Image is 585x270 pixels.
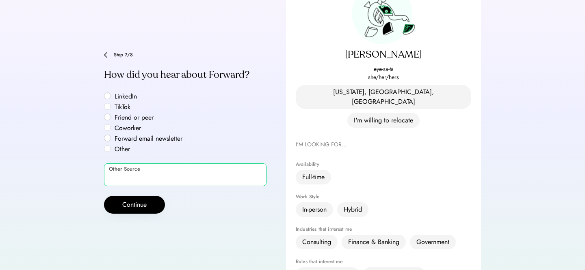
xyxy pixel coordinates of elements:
div: Finance & Banking [348,237,399,247]
label: LinkedIn [112,93,185,100]
div: Government [416,237,449,247]
div: she/her/hers [296,73,471,81]
div: [PERSON_NAME] [296,48,471,61]
div: Step 7/8 [114,52,266,57]
div: I'M LOOKING FOR... [296,140,471,150]
label: Other [112,146,185,152]
label: TikTok [112,104,185,110]
div: In-person [302,205,327,214]
div: eye-sa-ta [296,65,471,73]
div: I'm willing to relocate [354,116,413,125]
div: Consulting [302,237,331,247]
button: Continue [104,196,165,214]
img: chevron-left.png [104,52,107,58]
div: Hybrid [344,205,362,214]
div: Industries that interest me [296,227,471,231]
label: Coworker [112,125,185,131]
div: [US_STATE], [GEOGRAPHIC_DATA], [GEOGRAPHIC_DATA] [302,87,465,107]
div: How did you hear about Forward? [104,69,266,81]
div: Roles that interest me [296,259,471,264]
div: Availability [296,162,471,167]
label: Forward email newsletter [112,135,185,142]
div: Work Style [296,194,471,199]
div: Full-time [302,172,325,182]
label: Friend or peer [112,114,185,121]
